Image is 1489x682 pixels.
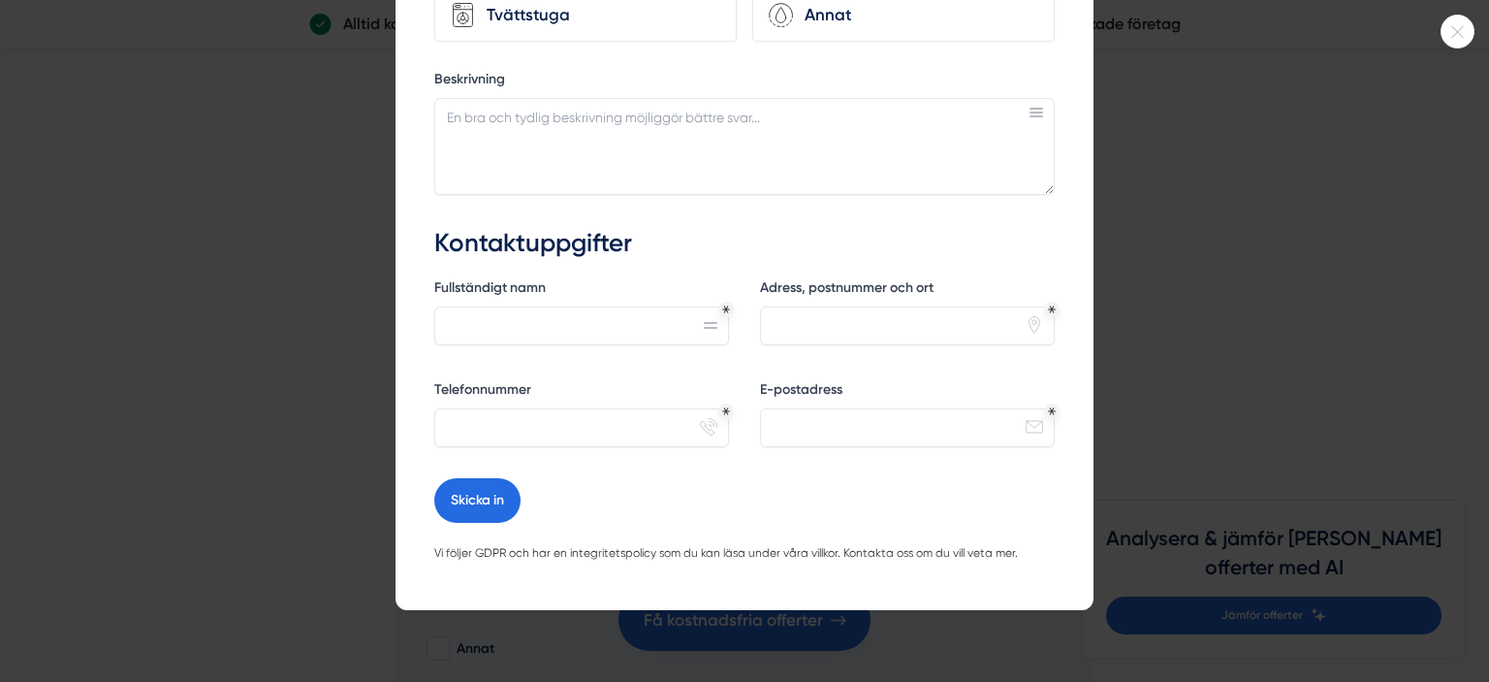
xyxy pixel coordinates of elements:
[760,278,1055,303] label: Adress, postnummer och ort
[434,70,1055,94] label: Beskrivning
[434,380,729,405] label: Telefonnummer
[1048,306,1056,313] div: Obligatoriskt
[434,544,1055,564] p: Vi följer GDPR och har en integritetspolicy som du kan läsa under våra villkor. Kontakta oss om d...
[434,226,1055,261] h3: Kontaktuppgifter
[434,478,521,523] button: Skicka in
[722,407,730,415] div: Obligatoriskt
[1048,407,1056,415] div: Obligatoriskt
[760,380,1055,405] label: E-postadress
[434,278,729,303] label: Fullständigt namn
[722,306,730,313] div: Obligatoriskt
